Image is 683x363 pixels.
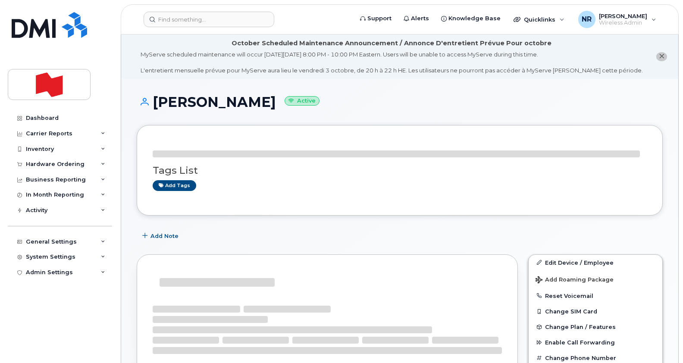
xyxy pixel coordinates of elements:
[137,228,186,244] button: Add Note
[536,276,614,285] span: Add Roaming Package
[529,255,662,270] a: Edit Device / Employee
[545,324,616,330] span: Change Plan / Features
[529,335,662,350] button: Enable Call Forwarding
[529,319,662,335] button: Change Plan / Features
[150,232,179,240] span: Add Note
[545,339,615,346] span: Enable Call Forwarding
[285,96,320,106] small: Active
[529,288,662,304] button: Reset Voicemail
[137,94,663,110] h1: [PERSON_NAME]
[656,52,667,61] button: close notification
[141,50,643,75] div: MyServe scheduled maintenance will occur [DATE][DATE] 8:00 PM - 10:00 PM Eastern. Users will be u...
[529,304,662,319] button: Change SIM Card
[153,165,647,176] h3: Tags List
[529,270,662,288] button: Add Roaming Package
[232,39,551,48] div: October Scheduled Maintenance Announcement / Annonce D'entretient Prévue Pour octobre
[153,180,196,191] a: Add tags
